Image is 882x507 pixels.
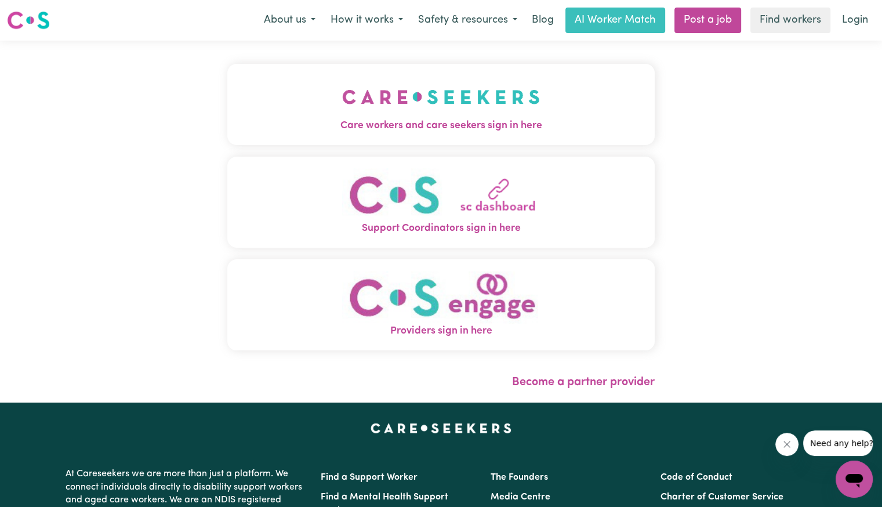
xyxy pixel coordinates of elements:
a: Find a Support Worker [321,473,418,482]
button: Providers sign in here [227,259,655,350]
a: Code of Conduct [660,473,732,482]
button: Safety & resources [411,8,525,32]
a: Charter of Customer Service [660,492,783,502]
button: Support Coordinators sign in here [227,157,655,248]
a: AI Worker Match [565,8,665,33]
span: Providers sign in here [227,324,655,339]
span: Care workers and care seekers sign in here [227,118,655,133]
span: Need any help? [7,8,70,17]
a: Find workers [750,8,830,33]
button: About us [256,8,323,32]
button: How it works [323,8,411,32]
iframe: Button to launch messaging window [836,461,873,498]
iframe: Message from company [803,430,873,456]
a: Careseekers logo [7,7,50,34]
button: Care workers and care seekers sign in here [227,64,655,145]
iframe: Close message [775,433,798,456]
span: Support Coordinators sign in here [227,221,655,236]
a: Post a job [674,8,741,33]
img: Careseekers logo [7,10,50,31]
a: Become a partner provider [512,376,655,388]
a: Media Centre [491,492,550,502]
a: Blog [525,8,561,33]
a: Login [835,8,875,33]
a: The Founders [491,473,548,482]
a: Careseekers home page [371,423,511,433]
